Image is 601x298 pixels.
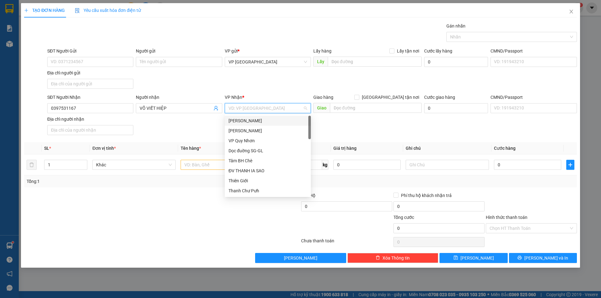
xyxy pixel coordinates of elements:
strong: 0901 900 568 [56,18,106,29]
button: deleteXóa Thông tin [347,253,439,263]
div: Dọc đuờng SG-GL [225,146,311,156]
span: Yêu cầu xuất hóa đơn điện tử [75,8,141,13]
button: [PERSON_NAME] [255,253,346,263]
span: Lấy [313,57,328,67]
div: Lê Đại Hành [225,116,311,126]
span: Giao hàng [313,95,333,100]
div: CMND/Passport [491,48,577,54]
button: save[PERSON_NAME] [439,253,507,263]
div: Tổng: 1 [27,178,232,185]
div: Chưa thanh toán [300,237,393,248]
div: Người gửi [136,48,222,54]
th: Ghi chú [403,142,491,154]
span: VP GỬI: [4,39,31,48]
div: [PERSON_NAME] [229,127,307,134]
div: Thiên Giới [225,176,311,186]
strong: 0901 936 968 [4,28,35,33]
span: delete [376,255,380,260]
div: [PERSON_NAME] [229,117,307,124]
div: VP Quy Nhơn [229,137,307,144]
button: printer[PERSON_NAME] và In [509,253,577,263]
span: Đơn vị tính [92,146,116,151]
span: plus [567,162,574,167]
div: Thanh Chư Pưh [229,187,307,194]
span: Giá trị hàng [333,146,357,151]
span: [PERSON_NAME] [460,255,494,261]
button: delete [27,160,37,170]
span: plus [24,8,28,13]
button: plus [566,160,574,170]
input: 0 [333,160,401,170]
div: VP Quy Nhơn [225,136,311,146]
span: kg [322,160,328,170]
div: ĐV THANH IA SAO [229,167,307,174]
div: Địa chỉ người gửi [47,69,133,76]
strong: 0931 600 979 [23,21,54,27]
div: Tâm BH Chè [229,157,307,164]
span: printer [517,255,522,260]
input: Địa chỉ của người gửi [47,79,133,89]
input: VD: Bàn, Ghế [181,160,264,170]
span: [PERSON_NAME] [284,255,317,261]
img: icon [75,8,80,13]
div: SĐT Người Gửi [47,48,133,54]
input: Cước giao hàng [424,103,488,113]
div: Địa chỉ người nhận [47,116,133,123]
span: VP Nhận [225,95,242,100]
span: [GEOGRAPHIC_DATA] tận nơi [359,94,422,101]
div: Thiên Giới [229,177,307,184]
div: CMND/Passport [491,94,577,101]
div: ĐV THANH IA SAO [225,166,311,176]
input: Cước lấy hàng [424,57,488,67]
span: Khác [96,160,172,169]
strong: 0901 933 179 [56,30,86,36]
button: Close [562,3,580,21]
span: Tổng cước [393,215,414,220]
span: user-add [213,106,218,111]
span: Giao [313,103,330,113]
span: Thu Hộ [301,193,316,198]
strong: [PERSON_NAME]: [56,18,95,23]
span: save [454,255,458,260]
span: TẠO ĐƠN HÀNG [24,8,65,13]
input: Dọc đường [330,103,422,113]
label: Cước lấy hàng [424,48,452,53]
input: Ghi Chú [406,160,489,170]
div: Phan Đình Phùng [225,126,311,136]
div: Tâm BH Chè [225,156,311,166]
label: Cước giao hàng [424,95,455,100]
label: Hình thức thanh toán [486,215,527,220]
span: SL [44,146,49,151]
span: VP Sài Gòn [229,57,307,67]
span: close [569,9,574,14]
div: Người nhận [136,94,222,101]
span: Lấy tận nơi [394,48,422,54]
span: Tên hàng [181,146,201,151]
label: Gán nhãn [446,23,465,28]
span: [PERSON_NAME] và In [524,255,568,261]
div: VP gửi [225,48,311,54]
span: VP [GEOGRAPHIC_DATA] [4,39,78,57]
div: SĐT Người Nhận [47,94,133,101]
strong: Sài Gòn: [4,21,23,27]
span: ĐỨC ĐẠT GIA LAI [25,6,85,15]
span: Xóa Thông tin [383,255,410,261]
div: Dọc đuờng SG-GL [229,147,307,154]
input: Dọc đường [328,57,422,67]
span: Phí thu hộ khách nhận trả [398,192,454,199]
input: Địa chỉ của người nhận [47,125,133,135]
div: Thanh Chư Pưh [225,186,311,196]
span: Cước hàng [494,146,516,151]
span: Lấy hàng [313,48,331,53]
